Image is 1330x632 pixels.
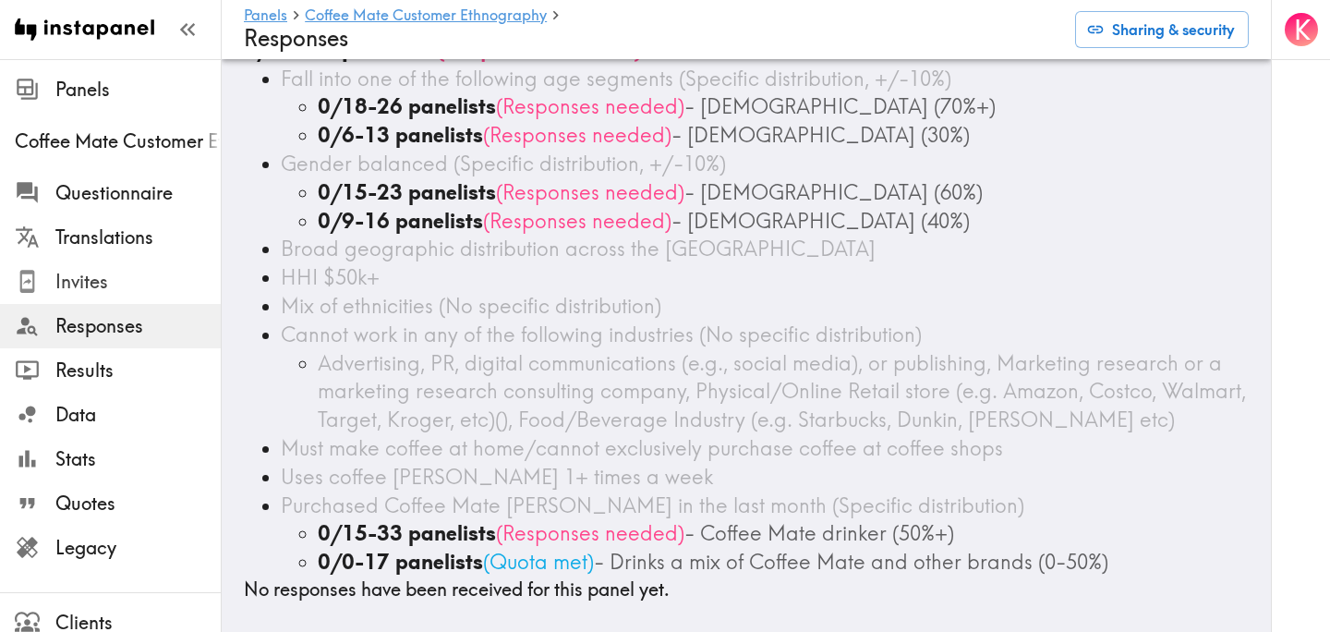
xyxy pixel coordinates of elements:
[483,122,671,148] span: ( Responses needed )
[55,269,221,295] span: Invites
[281,264,380,290] span: HHI $50k+
[55,77,221,103] span: Panels
[281,492,1024,518] span: Purchased Coffee Mate [PERSON_NAME] in the last month (Specific distribution)
[244,25,1060,52] h4: Responses
[318,179,496,205] b: 0/15-23 panelists
[1283,11,1320,48] button: K
[281,322,922,347] span: Cannot work in any of the following industries (No specific distribution)
[281,435,1003,461] span: Must make coffee at home/cannot exclusively purchase coffee at coffee shops
[671,122,970,148] span: - [DEMOGRAPHIC_DATA] (30%)
[496,93,684,119] span: ( Responses needed )
[281,151,726,176] span: Gender balanced (Specific distribution, +/-10%)
[684,179,983,205] span: - [DEMOGRAPHIC_DATA] (60%)
[281,293,661,319] span: Mix of ethnicities (No specific distribution)
[483,549,594,575] span: ( Quota met )
[318,93,496,119] b: 0/18-26 panelists
[318,520,496,546] b: 0/15-33 panelists
[305,7,547,25] a: Coffee Mate Customer Ethnography
[55,225,221,250] span: Translations
[281,66,951,91] span: Fall into one of the following age segments (Specific distribution, +/-10%)
[55,535,221,561] span: Legacy
[1294,14,1311,46] span: K
[318,122,483,148] b: 0/6-13 panelists
[684,93,996,119] span: - [DEMOGRAPHIC_DATA] (70%+)
[15,128,221,154] span: Coffee Mate Customer Ethnography
[281,236,876,261] span: Broad geographic distribution across the [GEOGRAPHIC_DATA]
[281,464,713,490] span: Uses coffee [PERSON_NAME] 1+ times a week
[318,350,1246,433] span: Advertising, PR, digital communications (e.g., social media), or publishing, Marketing research o...
[318,549,483,575] b: 0/0-17 panelists
[55,446,221,472] span: Stats
[496,179,684,205] span: ( Responses needed )
[671,208,970,234] span: - [DEMOGRAPHIC_DATA] (40%)
[318,208,483,234] b: 0/9-16 panelists
[684,520,954,546] span: - Coffee Mate drinker (50%+)
[594,549,1108,575] span: - Drinks a mix of Coffee Mate and other brands (0-50%)
[1075,11,1249,48] button: Sharing & security
[55,180,221,206] span: Questionnaire
[55,313,221,339] span: Responses
[244,7,287,25] a: Panels
[483,208,671,234] span: ( Responses needed )
[496,520,684,546] span: ( Responses needed )
[55,402,221,428] span: Data
[55,491,221,517] span: Quotes
[55,358,221,383] span: Results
